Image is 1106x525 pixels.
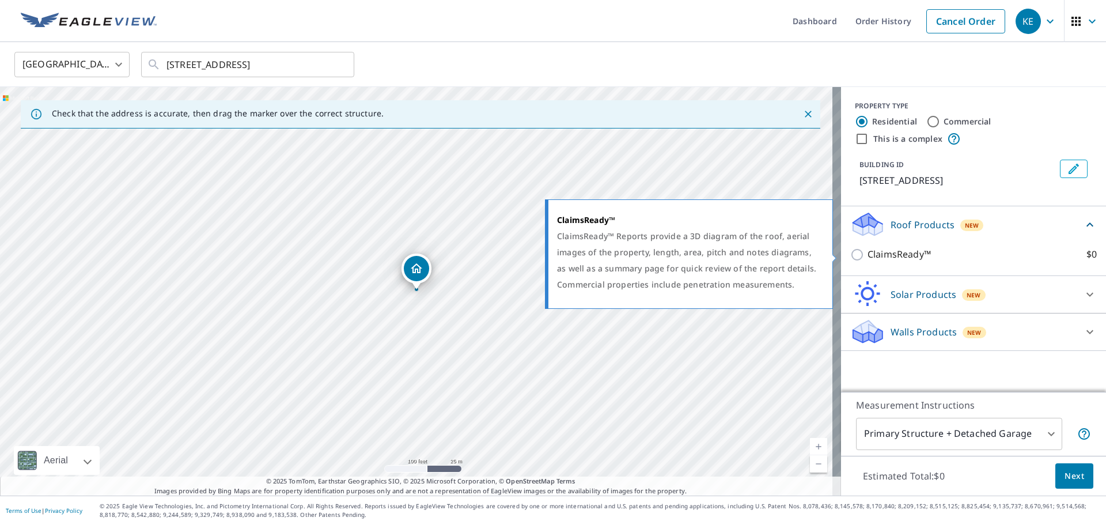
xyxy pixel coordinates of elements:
div: [GEOGRAPHIC_DATA] [14,48,130,81]
label: Commercial [944,116,991,127]
span: New [965,221,979,230]
button: Edit building 1 [1060,160,1088,178]
a: Terms [556,477,575,485]
span: Your report will include the primary structure and a detached garage if one exists. [1077,427,1091,441]
input: Search by address or latitude-longitude [166,48,331,81]
div: Solar ProductsNew [850,281,1097,308]
div: Primary Structure + Detached Garage [856,418,1062,450]
p: | [6,507,82,514]
p: $0 [1086,247,1097,262]
p: © 2025 Eagle View Technologies, Inc. and Pictometry International Corp. All Rights Reserved. Repo... [100,502,1100,519]
a: Current Level 18, Zoom In [810,438,827,455]
div: Dropped pin, building 1, Residential property, 3227 Lake Shore Blvd Wayzata, MN 55391 [402,254,431,289]
div: ClaimsReady™ Reports provide a 3D diagram of the roof, aerial images of the property, length, are... [557,228,818,293]
p: ClaimsReady™ [868,247,931,262]
div: Walls ProductsNew [850,318,1097,346]
label: This is a complex [873,133,942,145]
div: KE [1016,9,1041,34]
a: Terms of Use [6,507,41,515]
span: © 2025 TomTom, Earthstar Geographics SIO, © 2025 Microsoft Corporation, © [266,477,575,486]
p: BUILDING ID [859,160,904,169]
p: Measurement Instructions [856,398,1091,412]
p: Check that the address is accurate, then drag the marker over the correct structure. [52,108,384,119]
p: [STREET_ADDRESS] [859,173,1055,187]
img: EV Logo [21,13,157,30]
a: Current Level 18, Zoom Out [810,455,827,473]
p: Walls Products [891,325,957,339]
p: Solar Products [891,288,956,301]
div: PROPERTY TYPE [855,101,1092,111]
span: New [967,290,981,300]
div: Aerial [14,446,100,475]
div: Roof ProductsNew [850,211,1097,238]
strong: ClaimsReady™ [557,214,615,225]
a: Cancel Order [926,9,1005,33]
label: Residential [872,116,917,127]
a: Privacy Policy [45,507,82,515]
span: Next [1065,469,1084,484]
span: New [967,328,982,337]
p: Estimated Total: $0 [854,463,954,489]
button: Next [1055,463,1093,489]
p: Roof Products [891,218,955,232]
a: OpenStreetMap [506,477,554,485]
button: Close [801,107,816,122]
div: Aerial [40,446,71,475]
